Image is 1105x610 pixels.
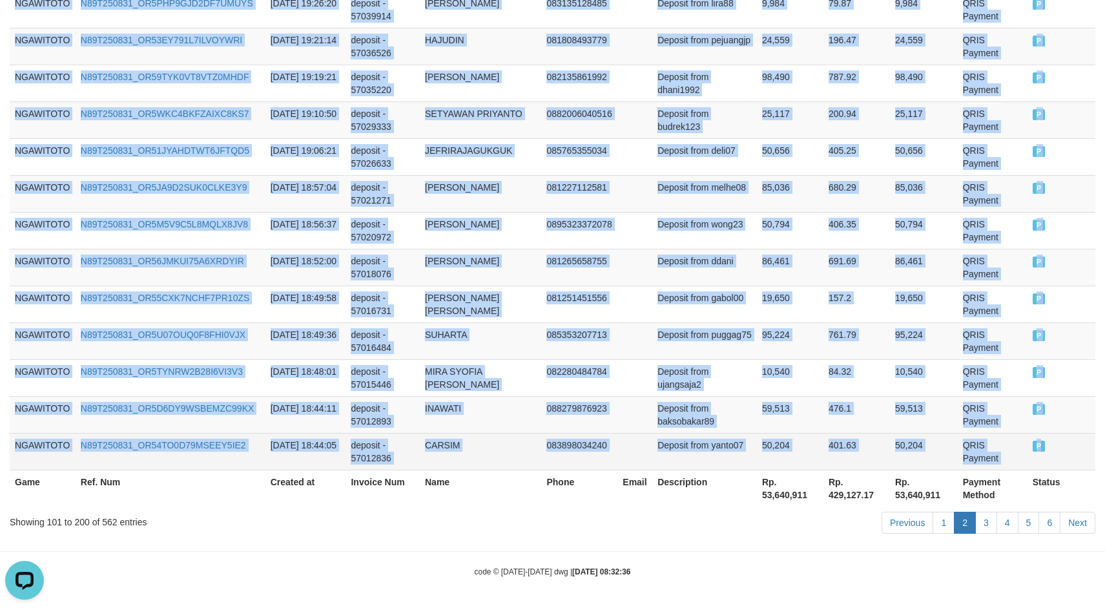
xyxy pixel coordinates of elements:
[420,286,541,322] td: [PERSON_NAME] [PERSON_NAME]
[420,65,541,101] td: [PERSON_NAME]
[346,359,420,396] td: deposit - 57015446
[346,249,420,286] td: deposit - 57018076
[541,65,617,101] td: 082135861992
[10,359,76,396] td: NGAWITOTO
[652,65,757,101] td: Deposit from dhani1992
[420,28,541,65] td: HAJUDIN
[652,322,757,359] td: Deposit from puggag75
[541,433,617,470] td: 083898034240
[757,28,823,65] td: 24,559
[890,175,958,212] td: 85,036
[757,359,823,396] td: 10,540
[890,249,958,286] td: 86,461
[958,322,1028,359] td: QRIS Payment
[541,396,617,433] td: 088279876923
[346,28,420,65] td: deposit - 57036526
[823,249,890,286] td: 691.69
[420,396,541,433] td: INAWATI
[10,433,76,470] td: NGAWITOTO
[958,65,1028,101] td: QRIS Payment
[1038,512,1060,534] a: 6
[541,28,617,65] td: 081808493779
[757,212,823,249] td: 50,794
[265,65,346,101] td: [DATE] 19:19:21
[757,286,823,322] td: 19,650
[10,175,76,212] td: NGAWITOTO
[617,470,652,507] th: Email
[346,212,420,249] td: deposit - 57020972
[541,286,617,322] td: 081251451556
[10,101,76,138] td: NGAWITOTO
[890,286,958,322] td: 19,650
[10,65,76,101] td: NGAWITOTO
[652,286,757,322] td: Deposit from gabol00
[958,396,1028,433] td: QRIS Payment
[265,175,346,212] td: [DATE] 18:57:04
[265,28,346,65] td: [DATE] 19:21:14
[346,470,420,507] th: Invoice Num
[890,212,958,249] td: 50,794
[890,470,958,507] th: Rp. 53,640,911
[81,293,249,303] a: N89T250831_OR55CXK7NCHF7PR10ZS
[81,109,249,119] a: N89T250831_OR5WKC4BKFZAIXC8KS7
[958,286,1028,322] td: QRIS Payment
[757,65,823,101] td: 98,490
[1033,72,1046,83] span: PAID
[652,175,757,212] td: Deposit from melhe08
[1033,257,1046,268] span: PAID
[823,322,890,359] td: 761.79
[757,322,823,359] td: 95,224
[346,138,420,175] td: deposit - 57026633
[757,101,823,138] td: 25,117
[346,286,420,322] td: deposit - 57016731
[958,138,1028,175] td: QRIS Payment
[10,470,76,507] th: Game
[81,145,249,156] a: N89T250831_OR51JYAHDTWT6JFTQD5
[882,512,933,534] a: Previous
[1028,470,1095,507] th: Status
[823,396,890,433] td: 476.1
[81,219,248,229] a: N89T250831_OR5M5V9C5L8MQLX8JV8
[346,433,420,470] td: deposit - 57012836
[823,175,890,212] td: 680.29
[823,286,890,322] td: 157.2
[1033,36,1046,47] span: PAID
[890,322,958,359] td: 95,224
[265,101,346,138] td: [DATE] 19:10:50
[1033,109,1046,120] span: PAID
[1033,293,1046,304] span: PAID
[1033,220,1046,231] span: PAID
[1060,512,1095,534] a: Next
[420,433,541,470] td: CARSIM
[81,256,244,266] a: N89T250831_OR56JMKUI75A6XRDYIR
[823,101,890,138] td: 200.94
[81,182,247,193] a: N89T250831_OR5JA9D2SUK0CLKE3Y9
[652,28,757,65] td: Deposit from pejuangjp
[757,433,823,470] td: 50,204
[652,138,757,175] td: Deposit from deli07
[572,567,630,576] strong: [DATE] 08:32:36
[346,65,420,101] td: deposit - 57035220
[1018,512,1040,534] a: 5
[10,322,76,359] td: NGAWITOTO
[975,512,997,534] a: 3
[1033,146,1046,157] span: PAID
[346,396,420,433] td: deposit - 57012893
[265,396,346,433] td: [DATE] 18:44:11
[10,286,76,322] td: NGAWITOTO
[958,28,1028,65] td: QRIS Payment
[265,359,346,396] td: [DATE] 18:48:01
[890,396,958,433] td: 59,513
[954,512,976,534] a: 2
[346,101,420,138] td: deposit - 57029333
[420,359,541,396] td: MIRA SYOFIA [PERSON_NAME]
[652,212,757,249] td: Deposit from wong23
[958,249,1028,286] td: QRIS Payment
[541,138,617,175] td: 085765355034
[1033,183,1046,194] span: PAID
[10,396,76,433] td: NGAWITOTO
[81,403,254,414] a: N89T250831_OR5D6DY9WSBEMZC99KX
[1033,367,1046,378] span: PAID
[541,359,617,396] td: 082280484784
[10,212,76,249] td: NGAWITOTO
